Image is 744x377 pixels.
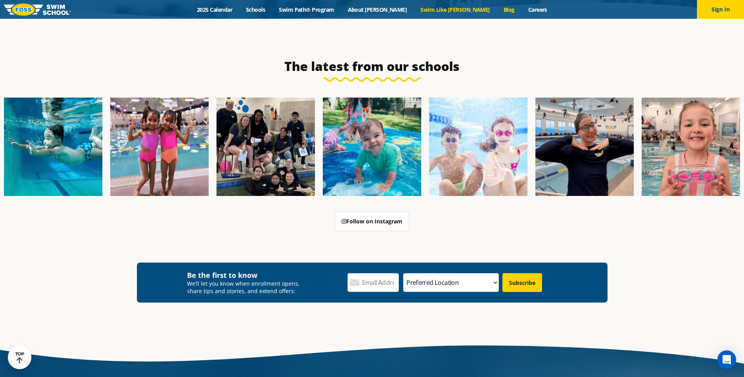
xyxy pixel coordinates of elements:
[429,98,528,196] img: FCC_FOSS_GeneralShoot_May_FallCampaign_lowres-9556-600x600.jpg
[521,6,554,13] a: Careers
[414,6,497,13] a: Swim Like [PERSON_NAME]
[187,280,305,295] p: We’ll let you know when enrollment opens, share tips and stories, and extend offers:
[4,4,71,16] img: FOSS Swim School Logo
[717,350,736,369] div: Open Intercom Messenger
[4,98,102,196] img: Fa25-Website-Images-1-600x600.png
[110,98,209,196] img: Fa25-Website-Images-8-600x600.jpg
[347,273,399,292] input: Email Address
[272,6,341,13] a: Swim Path® Program
[216,98,315,196] img: Fa25-Website-Images-2-600x600.png
[187,270,305,280] h4: Be the first to know
[502,273,542,292] input: Subscribe
[15,352,24,364] div: TOP
[642,98,740,196] img: Fa25-Website-Images-14-600x600.jpg
[341,6,414,13] a: About [PERSON_NAME]
[535,98,634,196] img: Fa25-Website-Images-9-600x600.jpg
[323,98,421,196] img: Fa25-Website-Images-600x600.png
[497,6,521,13] a: Blog
[190,6,239,13] a: 2025 Calendar
[335,212,409,231] a: Follow on Instagram
[239,6,272,13] a: Schools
